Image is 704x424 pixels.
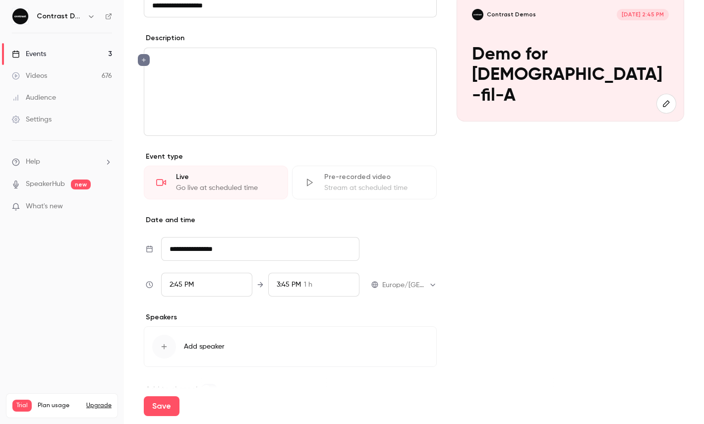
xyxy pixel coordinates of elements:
p: Demo for [DEMOGRAPHIC_DATA]-fil-A [472,45,669,107]
p: Speakers [144,312,437,322]
div: Pre-recorded videoStream at scheduled time [292,166,436,199]
div: Europe/[GEOGRAPHIC_DATA] [382,280,437,290]
span: 2:45 PM [170,281,194,288]
div: LiveGo live at scheduled time [144,166,288,199]
a: SpeakerHub [26,179,65,189]
img: Contrast Demos [12,8,28,24]
input: Tue, Feb 17, 2026 [161,237,359,261]
span: Trial [12,400,32,412]
div: editor [144,48,436,135]
button: Save [144,396,179,416]
p: Date and time [144,215,437,225]
h6: Contrast Demos [37,11,83,21]
p: Event type [144,152,437,162]
span: Plan usage [38,402,80,410]
div: Audience [12,93,56,103]
span: Add speaker [184,342,225,352]
p: Contrast Demos [487,11,536,19]
span: new [71,180,91,189]
li: help-dropdown-opener [12,157,112,167]
div: Events [12,49,46,59]
span: [DATE] 2:45 PM [617,9,669,20]
div: Settings [12,115,52,124]
div: From [161,273,252,297]
button: Upgrade [86,402,112,410]
span: Help [26,157,40,167]
div: Live [176,172,276,182]
span: 3:45 PM [277,281,301,288]
div: Pre-recorded video [324,172,424,182]
span: What's new [26,201,63,212]
div: Videos [12,71,47,81]
label: Description [144,33,184,43]
span: 1 h [304,280,312,290]
div: Stream at scheduled time [324,183,424,193]
button: Add speaker [144,326,437,367]
section: description [144,48,437,136]
img: Demo for Chick-fil-A [472,9,483,20]
div: To [268,273,359,297]
div: Go live at scheduled time [176,183,276,193]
